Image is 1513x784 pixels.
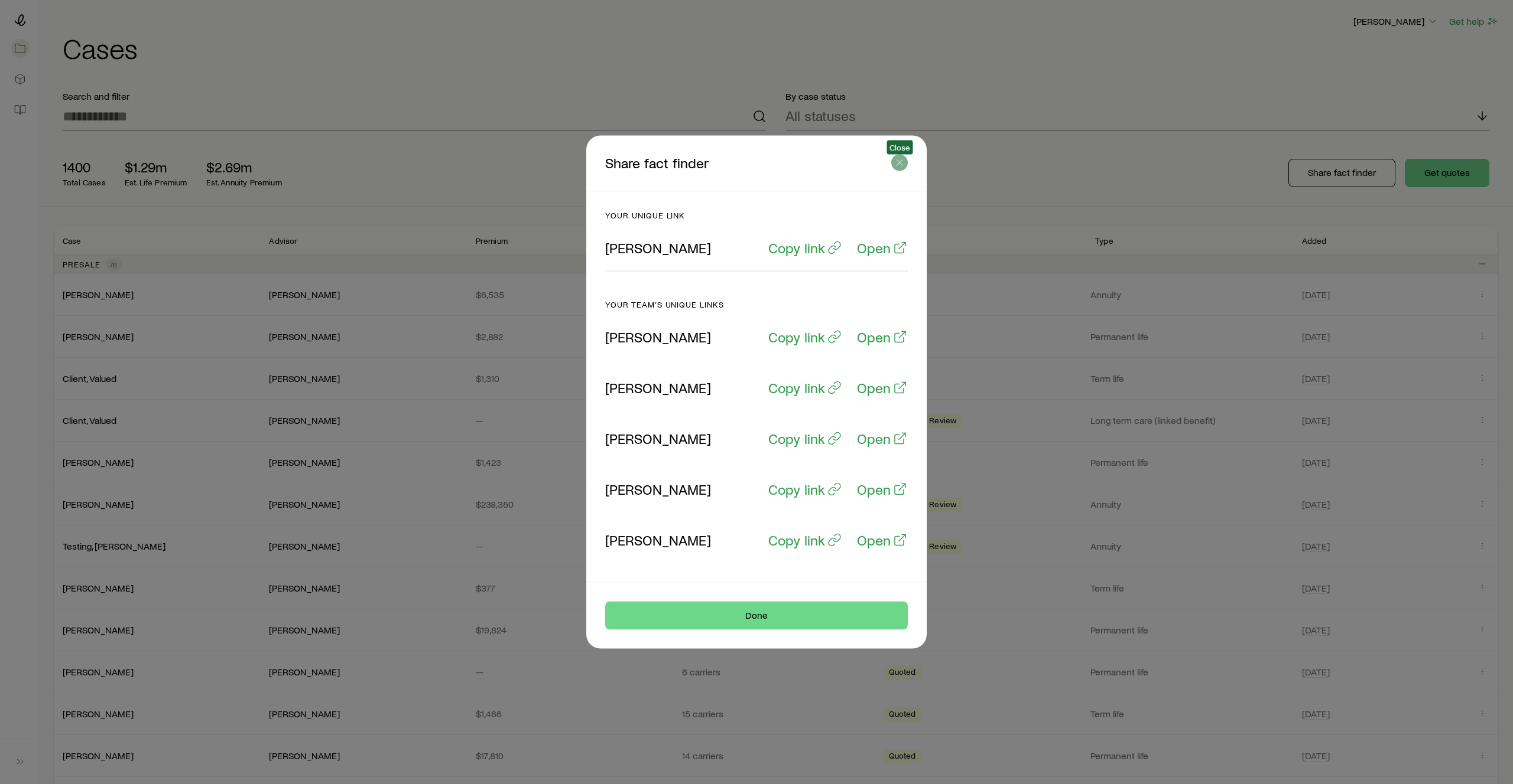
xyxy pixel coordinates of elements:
[768,328,842,347] button: Copy link
[856,379,908,397] a: Open
[768,532,825,548] p: Copy link
[857,240,891,256] p: Open
[856,430,908,448] a: Open
[768,531,842,550] button: Copy link
[768,240,825,256] p: Copy link
[856,328,908,347] a: Open
[768,379,842,397] button: Copy link
[605,532,711,548] p: [PERSON_NAME]
[605,240,711,256] p: [PERSON_NAME]
[857,329,891,345] p: Open
[768,430,825,447] p: Copy link
[605,211,908,220] p: Your unique link
[768,239,842,257] button: Copy link
[768,329,825,345] p: Copy link
[605,329,711,345] p: [PERSON_NAME]
[605,380,711,396] p: [PERSON_NAME]
[768,481,825,498] p: Copy link
[605,300,908,309] p: Your team’s unique links
[856,531,908,550] a: Open
[857,532,891,548] p: Open
[605,602,908,630] button: Done
[768,380,825,396] p: Copy link
[857,380,891,396] p: Open
[856,239,908,257] a: Open
[889,143,911,152] span: Close
[768,481,842,499] button: Copy link
[857,430,891,447] p: Open
[605,155,891,172] p: Share fact finder
[857,481,891,498] p: Open
[605,481,711,498] p: [PERSON_NAME]
[605,430,711,447] p: [PERSON_NAME]
[856,481,908,499] a: Open
[768,430,842,448] button: Copy link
